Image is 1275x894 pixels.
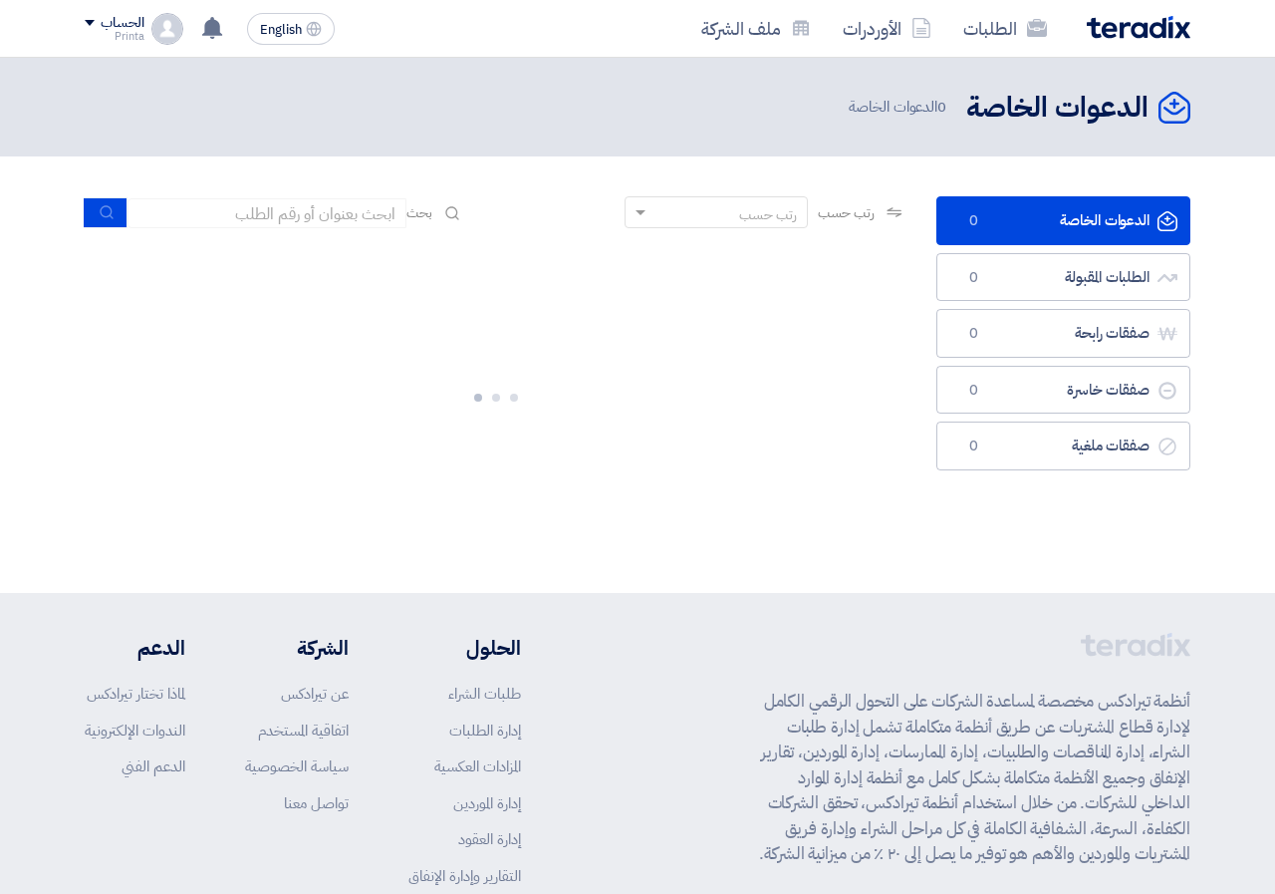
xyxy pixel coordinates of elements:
a: الطلبات [947,5,1063,52]
span: 0 [961,437,985,456]
div: الحساب [101,15,143,32]
h2: الدعوات الخاصة [966,89,1148,128]
a: التقارير وإدارة الإنفاق [408,865,521,887]
a: سياسة الخصوصية [245,755,349,777]
a: الطلبات المقبولة0 [936,253,1190,302]
div: Printa [85,31,143,42]
a: الأوردرات [827,5,947,52]
div: رتب حسب [739,204,797,225]
a: ملف الشركة [685,5,827,52]
span: 0 [961,324,985,344]
a: الدعوات الخاصة0 [936,196,1190,245]
span: 0 [937,96,946,118]
button: English [247,13,335,45]
span: الدعوات الخاصة [849,96,950,119]
a: صفقات ملغية0 [936,422,1190,470]
li: الحلول [408,633,521,663]
a: طلبات الشراء [448,683,521,705]
a: صفقات رابحة0 [936,309,1190,358]
span: رتب حسب [818,202,875,223]
span: 0 [961,211,985,231]
li: الشركة [245,633,349,663]
a: إدارة الموردين [453,792,521,814]
a: لماذا تختار تيرادكس [87,683,185,705]
img: profile_test.png [151,13,183,45]
a: عن تيرادكس [281,683,349,705]
a: المزادات العكسية [434,755,521,777]
img: Teradix logo [1087,16,1190,39]
li: الدعم [85,633,185,663]
a: تواصل معنا [284,792,349,814]
a: الدعم الفني [122,755,185,777]
span: 0 [961,268,985,288]
input: ابحث بعنوان أو رقم الطلب [127,198,406,228]
a: اتفاقية المستخدم [258,720,349,742]
span: 0 [961,381,985,401]
a: الندوات الإلكترونية [85,720,185,742]
span: English [260,23,302,37]
a: صفقات خاسرة0 [936,366,1190,415]
a: إدارة الطلبات [449,720,521,742]
a: إدارة العقود [458,828,521,850]
span: بحث [406,202,432,223]
p: أنظمة تيرادكس مخصصة لمساعدة الشركات على التحول الرقمي الكامل لإدارة قطاع المشتريات عن طريق أنظمة ... [748,689,1190,867]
